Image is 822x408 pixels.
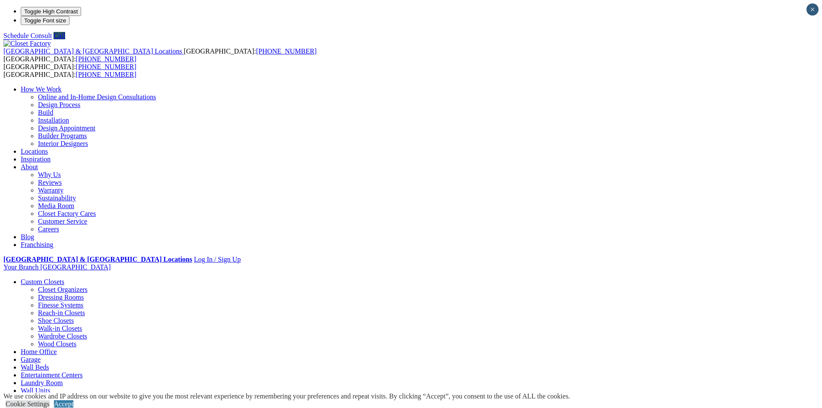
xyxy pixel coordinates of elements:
a: Custom Closets [21,278,64,285]
a: [PHONE_NUMBER] [76,71,136,78]
a: Installation [38,117,69,124]
a: Design Appointment [38,124,95,132]
a: Log In / Sign Up [194,256,240,263]
img: Closet Factory [3,40,51,47]
a: Inspiration [21,155,50,163]
span: Toggle High Contrast [24,8,78,15]
a: Shoe Closets [38,317,74,324]
a: Media Room [38,202,74,209]
a: Why Us [38,171,61,178]
a: Build [38,109,54,116]
a: Sustainability [38,194,76,202]
a: Accept [54,400,73,408]
a: Schedule Consult [3,32,52,39]
a: [GEOGRAPHIC_DATA] & [GEOGRAPHIC_DATA] Locations [3,47,184,55]
span: [GEOGRAPHIC_DATA] [40,263,110,271]
a: Interior Designers [38,140,88,147]
a: Walk-in Closets [38,325,82,332]
span: [GEOGRAPHIC_DATA] & [GEOGRAPHIC_DATA] Locations [3,47,182,55]
button: Close [806,3,819,16]
a: Your Branch [GEOGRAPHIC_DATA] [3,263,111,271]
a: Closet Organizers [38,286,88,293]
a: Customer Service [38,218,87,225]
div: We use cookies and IP address on our website to give you the most relevant experience by remember... [3,392,570,400]
a: Garage [21,356,41,363]
a: Closet Factory Cares [38,210,96,217]
a: Careers [38,225,59,233]
a: [PHONE_NUMBER] [256,47,316,55]
a: Entertainment Centers [21,371,83,379]
a: Dressing Rooms [38,294,84,301]
a: Finesse Systems [38,301,83,309]
a: Wall Units [21,387,50,394]
a: About [21,163,38,171]
a: Builder Programs [38,132,87,139]
a: Warranty [38,187,63,194]
a: [PHONE_NUMBER] [76,55,136,63]
a: [GEOGRAPHIC_DATA] & [GEOGRAPHIC_DATA] Locations [3,256,192,263]
span: [GEOGRAPHIC_DATA]: [GEOGRAPHIC_DATA]: [3,47,317,63]
a: Wood Closets [38,340,76,348]
a: [PHONE_NUMBER] [76,63,136,70]
a: Call [54,32,65,39]
a: Wardrobe Closets [38,332,87,340]
a: Reach-in Closets [38,309,85,316]
a: Reviews [38,179,62,186]
a: Blog [21,233,34,240]
a: Laundry Room [21,379,63,386]
a: Cookie Settings [6,400,50,408]
a: Online and In-Home Design Consultations [38,93,156,101]
button: Toggle Font size [21,16,69,25]
span: Toggle Font size [24,17,66,24]
span: Your Branch [3,263,38,271]
a: Locations [21,148,48,155]
span: [GEOGRAPHIC_DATA]: [GEOGRAPHIC_DATA]: [3,63,136,78]
a: How We Work [21,85,62,93]
a: Franchising [21,241,54,248]
button: Toggle High Contrast [21,7,81,16]
a: Design Process [38,101,80,108]
a: Home Office [21,348,57,355]
a: Wall Beds [21,364,49,371]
